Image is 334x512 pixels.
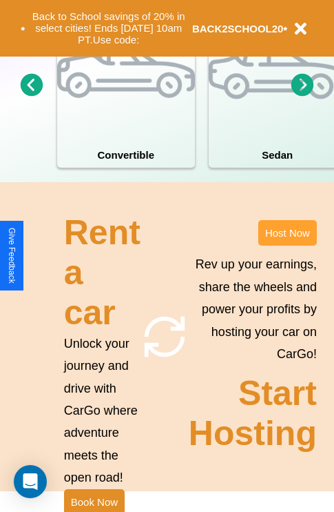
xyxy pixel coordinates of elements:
button: Host Now [258,220,317,246]
p: Rev up your earnings, share the wheels and power your profits by hosting your car on CarGo! [189,253,317,365]
div: Give Feedback [7,228,17,284]
p: Unlock your journey and drive with CarGo where adventure meets the open road! [64,333,140,489]
h2: Start Hosting [189,373,317,453]
div: Open Intercom Messenger [14,465,47,498]
button: Back to School savings of 20% in select cities! Ends [DATE] 10am PT.Use code: [25,7,192,50]
h2: Rent a car [64,213,140,333]
h4: Convertible [57,142,195,168]
b: BACK2SCHOOL20 [192,23,284,35]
